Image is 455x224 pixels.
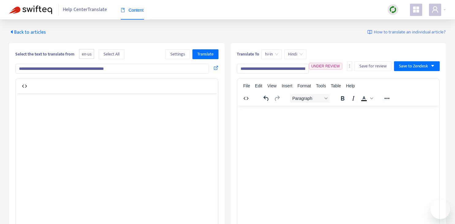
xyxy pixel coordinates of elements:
[63,4,107,16] span: Help Center Translate
[412,6,420,13] span: appstore
[170,51,185,58] span: Settings
[79,49,94,59] span: en-us
[298,83,311,88] span: Format
[331,83,341,88] span: Table
[367,30,372,35] img: image-link
[430,199,450,219] iframe: Button to launch messaging window
[355,61,392,71] button: Save for review
[367,29,446,36] a: How to translate an individual article?
[337,94,348,103] button: Bold
[382,94,392,103] button: Reveal or hide additional toolbar items
[15,51,74,58] b: Select the text to translate from
[359,63,387,70] span: Save for review
[9,6,52,14] img: Swifteq
[348,94,358,103] button: Italic
[104,51,119,58] span: Select All
[431,6,439,13] span: user
[272,94,282,103] button: Redo
[430,64,435,68] span: caret-down
[9,28,46,36] span: Back to articles
[399,63,428,70] span: Save to Zendesk
[347,64,352,68] span: more
[267,83,277,88] span: View
[394,61,440,71] button: Save to Zendeskcaret-down
[9,29,14,34] span: caret-left
[282,83,292,88] span: Insert
[121,8,144,13] span: Content
[265,50,278,59] span: hi-in
[237,51,259,58] b: Translate To
[197,51,214,58] span: Translate
[255,83,262,88] span: Edit
[389,6,397,13] img: sync.dc5367851b00ba804db3.png
[99,49,124,59] button: Select All
[121,8,125,12] span: book
[346,83,355,88] span: Help
[292,96,322,101] span: Paragraph
[243,83,250,88] span: File
[288,50,303,59] span: Hindi
[192,49,218,59] button: Translate
[290,94,330,103] button: Block Paragraph
[311,64,340,68] span: UNDER REVIEW
[165,49,190,59] button: Settings
[347,61,352,71] button: more
[261,94,271,103] button: Undo
[359,94,374,103] div: Text color Black
[316,83,326,88] span: Tools
[374,29,446,36] span: How to translate an individual article?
